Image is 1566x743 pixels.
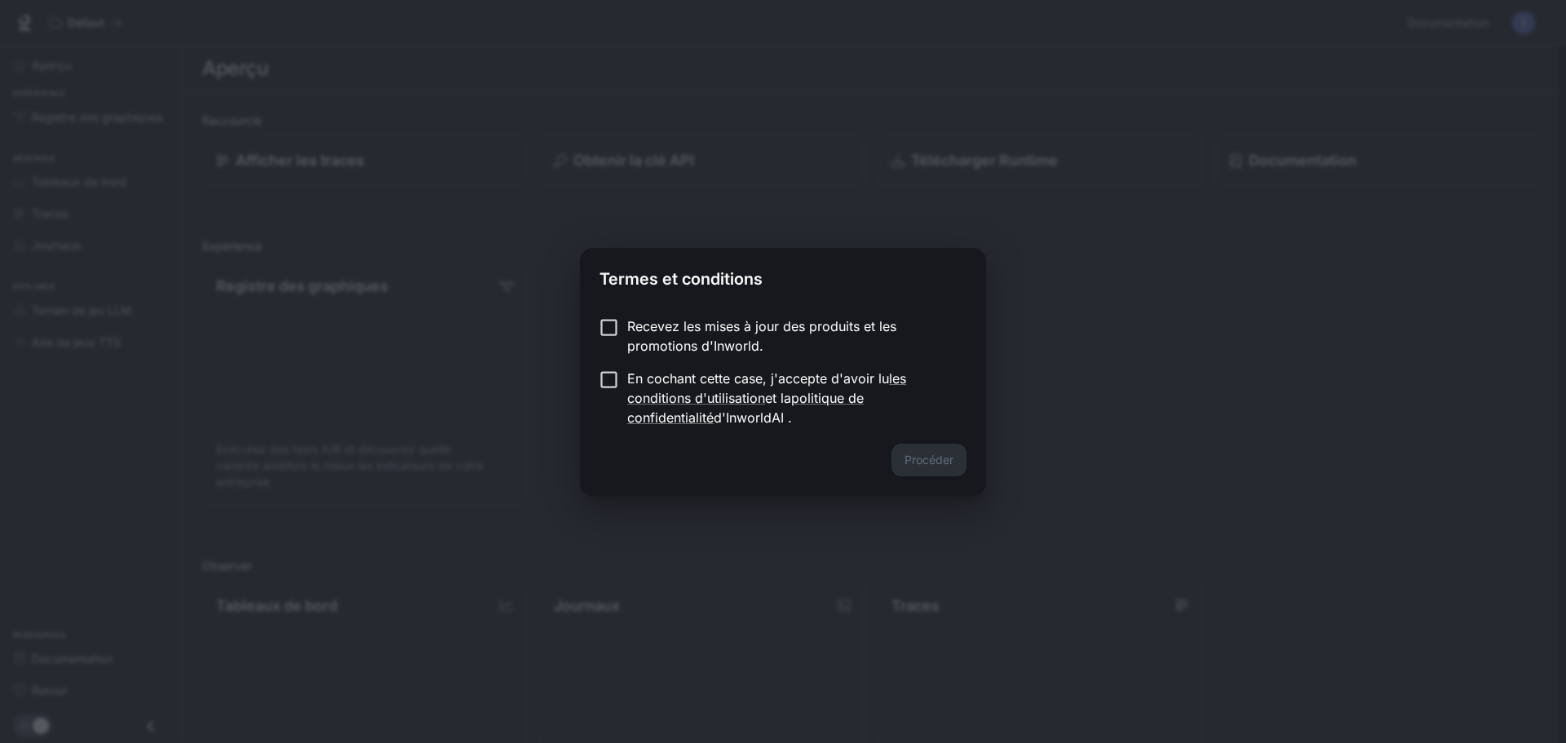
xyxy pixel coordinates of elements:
[599,269,763,289] font: Termes et conditions
[765,390,791,406] font: et la
[627,370,906,406] a: les conditions d'utilisation
[714,409,792,426] font: d'InworldAI .
[627,370,889,387] font: En cochant cette case, j'accepte d'avoir lu
[627,390,864,426] a: politique de confidentialité
[627,318,896,354] font: Recevez les mises à jour des produits et les promotions d'Inworld.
